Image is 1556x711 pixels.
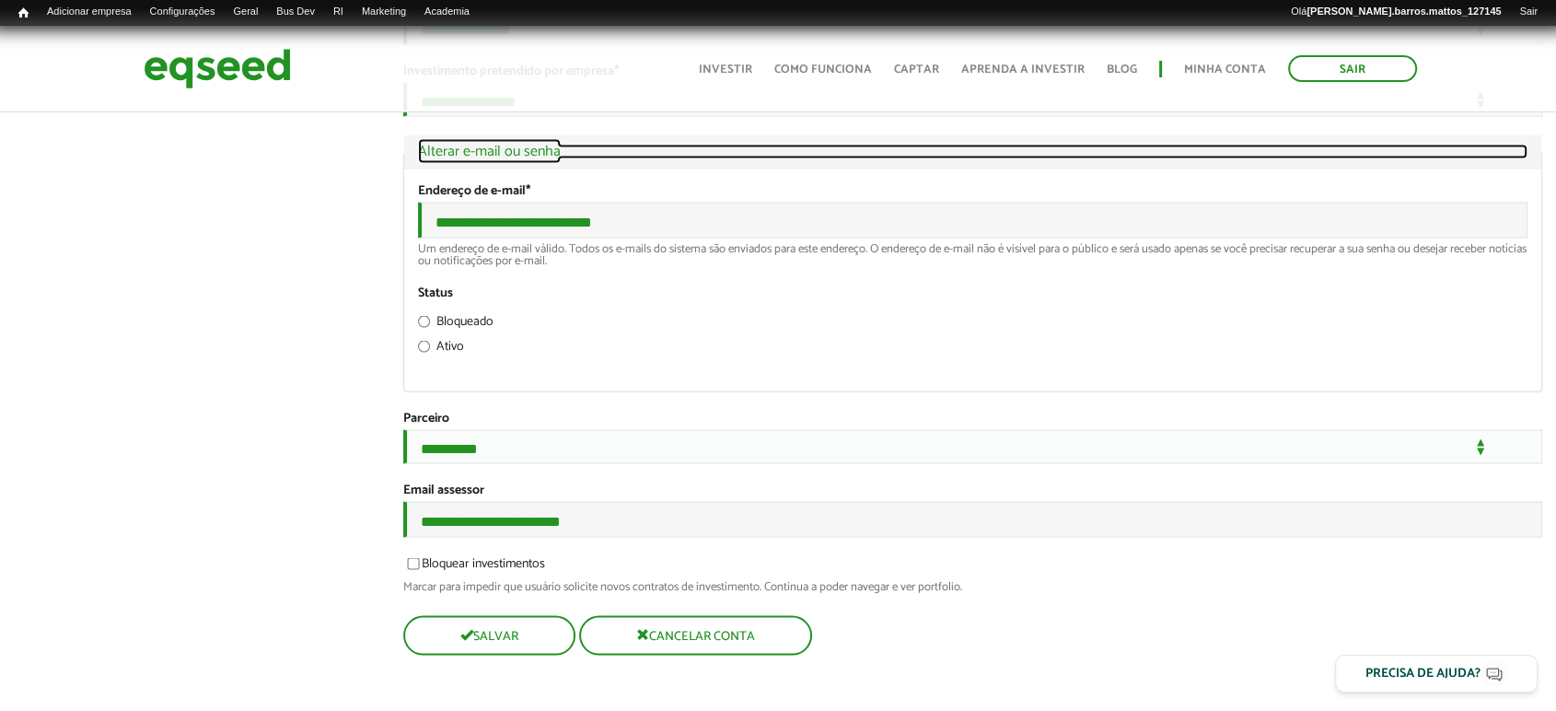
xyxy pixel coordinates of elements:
[526,181,530,202] span: Este campo é obrigatório.
[18,6,29,19] span: Início
[403,616,575,656] button: Salvar
[224,5,267,19] a: Geral
[418,145,1528,159] a: Alterar e-mail ou senha
[579,616,812,656] button: Cancelar conta
[418,287,453,300] label: Status
[141,5,225,19] a: Configurações
[9,5,38,22] a: Início
[418,341,464,359] label: Ativo
[418,316,430,328] input: Bloqueado
[894,64,939,76] a: Captar
[1306,6,1501,17] strong: [PERSON_NAME].barros.mattos_127145
[418,243,1528,267] div: Um endereço de e-mail válido. Todos os e-mails do sistema são enviados para este endereço. O ende...
[403,413,449,425] label: Parceiro
[1510,5,1547,19] a: Sair
[403,558,545,577] label: Bloquear investimentos
[1282,5,1510,19] a: Olá[PERSON_NAME].barros.mattos_127145
[1107,64,1137,76] a: Blog
[699,64,752,76] a: Investir
[418,316,494,334] label: Bloqueado
[1288,55,1417,82] a: Sair
[418,341,430,353] input: Ativo
[353,5,415,19] a: Marketing
[1184,64,1266,76] a: Minha conta
[144,44,291,93] img: EqSeed
[38,5,141,19] a: Adicionar empresa
[403,484,484,497] label: Email assessor
[267,5,324,19] a: Bus Dev
[324,5,353,19] a: RI
[403,581,1543,593] div: Marcar para impedir que usuário solicite novos contratos de investimento. Continua a poder navega...
[961,64,1085,76] a: Aprenda a investir
[415,5,479,19] a: Academia
[418,185,530,198] label: Endereço de e-mail
[397,558,430,570] input: Bloquear investimentos
[774,64,872,76] a: Como funciona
